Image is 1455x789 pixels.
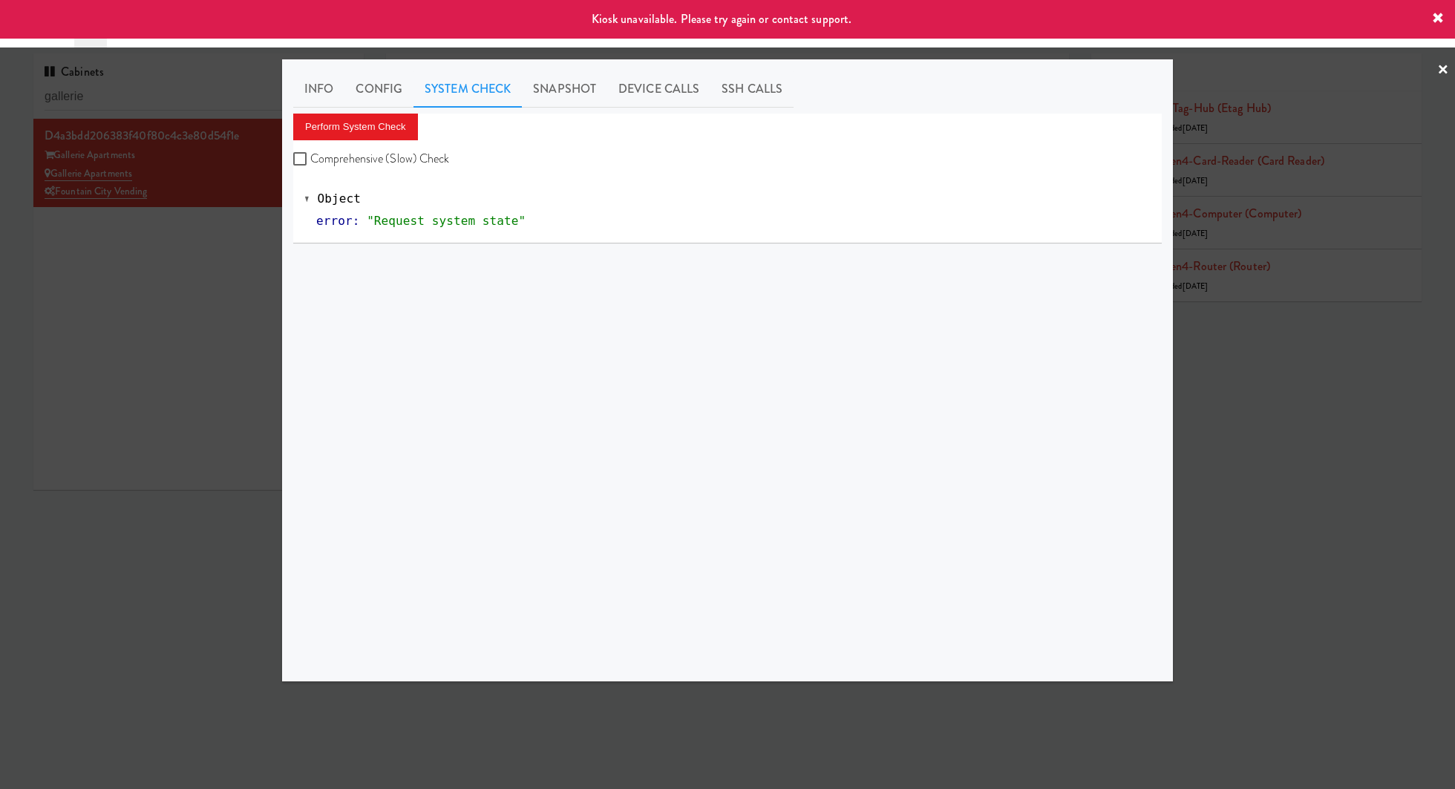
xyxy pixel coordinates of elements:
[293,148,450,170] label: Comprehensive (Slow) Check
[367,214,526,228] span: "Request system state"
[522,71,607,108] a: Snapshot
[293,71,344,108] a: Info
[293,114,418,140] button: Perform System Check
[607,71,710,108] a: Device Calls
[1437,48,1449,94] a: ×
[318,191,361,206] span: Object
[413,71,522,108] a: System Check
[353,214,360,228] span: :
[316,214,353,228] span: error
[710,71,794,108] a: SSH Calls
[592,10,852,27] span: Kiosk unavailable. Please try again or contact support.
[344,71,413,108] a: Config
[293,154,310,166] input: Comprehensive (Slow) Check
